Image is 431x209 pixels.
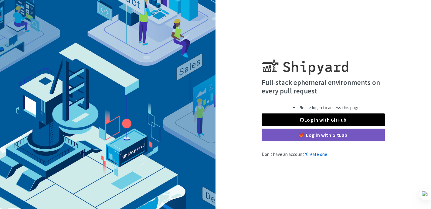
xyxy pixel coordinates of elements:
h4: Full-stack ephemeral environments on every pull request [262,78,385,95]
a: Log in with GitLab [262,129,385,141]
a: Create one [306,151,327,157]
li: Please log in to access this page. [298,104,361,111]
span: Don't have an account? [262,151,327,157]
img: gitlab-color.svg [299,133,304,137]
img: Shipyard logo [262,51,348,75]
a: Log in with GitHub [262,113,385,126]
